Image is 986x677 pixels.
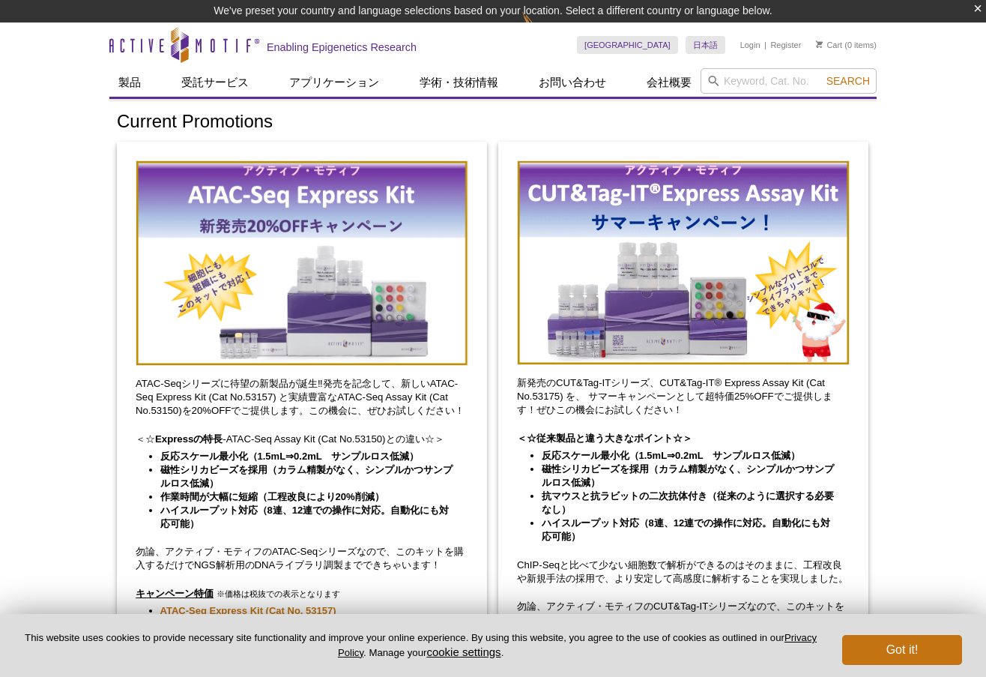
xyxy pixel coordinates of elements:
[764,36,766,54] li: |
[109,68,150,97] a: 製品
[686,36,725,54] a: 日本語
[822,74,874,88] button: Search
[160,451,420,462] strong: 反応スケール最小化（1.5mL⇒0.2mL サンプルロス低減）
[816,40,823,48] img: Your Cart
[280,68,388,97] a: アプリケーション
[826,75,870,87] span: Search
[160,605,336,630] strong: 通常価格：268,000円 ⇒ 214,400円
[740,40,760,50] a: Login
[117,112,869,133] h1: Current Promotions
[816,40,842,50] a: Cart
[155,433,223,445] strong: Expressの特長
[160,505,450,529] strong: ハイスループット対応（8連、12連での操作に対応。自動化にも対応可能）
[136,545,468,572] p: 勿論、アクティブ・モティフのATAC-Seqシリーズなので、このキットを購入するだけでNGS解析用のDNAライブラリ調製までできちゃいます！
[577,36,678,54] a: [GEOGRAPHIC_DATA]
[426,646,500,658] button: cookie settings
[136,588,214,599] u: キャンペーン特価
[530,68,615,97] a: お問い合わせ
[267,40,417,54] h2: Enabling Epigenetics Research
[542,490,834,515] strong: 抗マウスと抗ラビットの二次抗体付き（従来のように選択する必要なし）
[411,68,507,97] a: 学術・技術情報
[160,604,336,618] a: ATAC-Seq Express Kit (Cat No. 53157)
[24,631,817,660] p: This website uses cookies to provide necessary site functionality and improve your online experie...
[160,491,384,502] strong: 作業時間が大幅に短縮（工程改良により20%削減）
[770,40,801,50] a: Register
[517,559,850,586] p: ChIP-Seqと比べて少ない細胞数で解析ができるのはそのままに、工程改良や新規手法の採用で、より安定して高感度に解析することを実現しました。
[217,589,340,598] span: ※価格は税抜での表示となります
[542,463,834,488] strong: 磁性シリカビーズを採用（カラム精製がなく、シンプルかつサンプルロス低減）
[638,68,701,97] a: 会社概要
[160,464,453,489] strong: 磁性シリカビーズを採用（カラム精製がなく、シンプルかつサンプルロス低減）
[522,11,562,46] img: Change Here
[517,600,850,627] p: 勿論、アクティブ・モティフのCUT&Tag-ITシリーズなので、このキットを購入するだけでNGS解析用のDNAライブラリ調製までできちゃいます！
[517,433,692,444] strong: ＜☆従来製品と違う大きなポイント☆＞
[542,450,801,461] strong: 反応スケール最小化（1.5mL⇒0.2mL サンプルロス低減）
[517,160,850,365] img: Save on CUT&Tag-IT Express
[816,36,877,54] li: (0 items)
[136,377,468,418] p: ATAC-Seqシリーズに待望の新製品が誕生‼発売を記念して、新しいATAC-Seq Express Kit (Cat No.53157) と実績豊富なATAC-Seq Assay Kit (C...
[172,68,258,97] a: 受託サービス
[136,433,468,446] p: ＜☆ -ATAC-Seq Assay Kit (Cat No.53150)との違い☆＞
[338,632,817,658] a: Privacy Policy
[517,376,850,417] p: 新発売のCUT&Tag-ITシリーズ、CUT&Tag-IT® Express Assay Kit (Cat No.53175) を、 サマーキャンペーンとして超特価25%OFFでご提供します！ぜ...
[542,517,831,542] strong: ハイスループット対応（8連、12連での操作に対応。自動化にも対応可能）
[136,160,468,366] img: Save on ATAC-Seq Kits
[701,68,877,94] input: Keyword, Cat. No.
[842,635,962,665] button: Got it!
